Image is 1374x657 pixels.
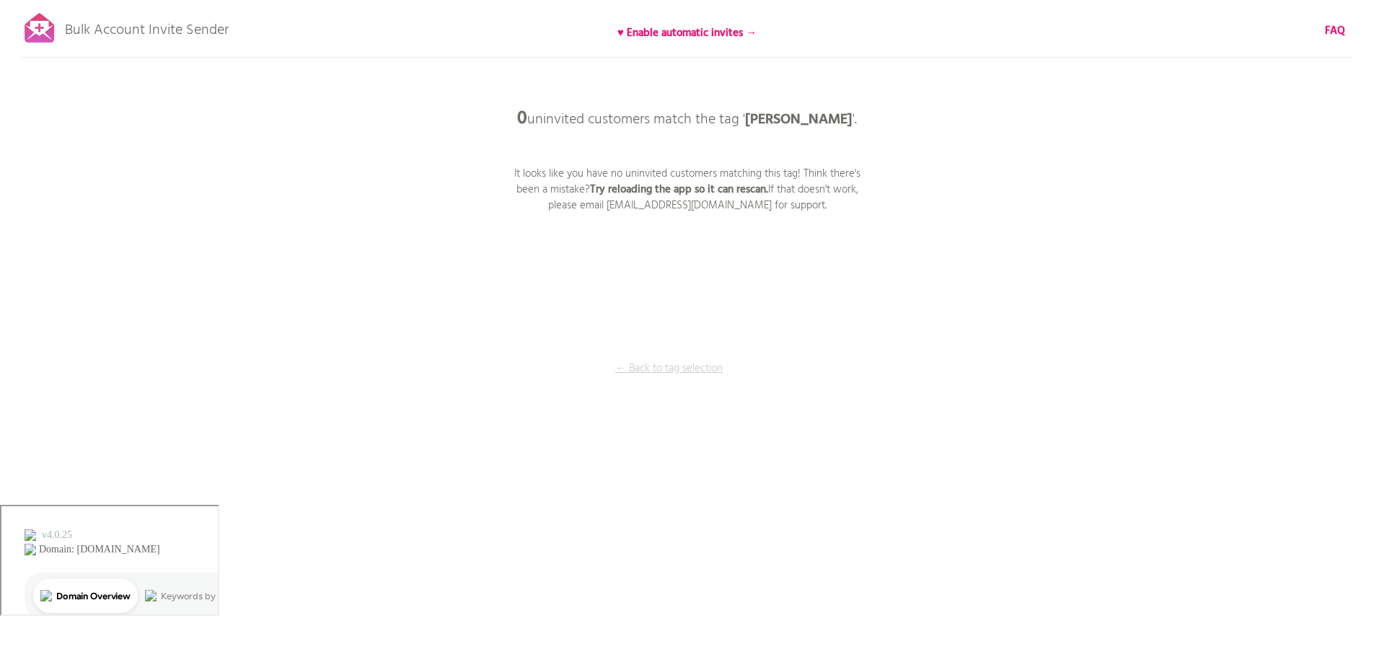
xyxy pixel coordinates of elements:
[745,108,853,131] b: [PERSON_NAME]
[517,105,527,133] b: 0
[617,25,757,42] b: ♥ Enable automatic invites →
[65,9,229,45] p: Bulk Account Invite Sender
[144,84,155,95] img: tab_keywords_by_traffic_grey.svg
[159,85,243,94] div: Keywords by Traffic
[38,38,159,49] div: Domain: [DOMAIN_NAME]
[507,166,868,213] p: It looks like you have no uninvited customers matching this tag! Think there's been a mistake? If...
[55,85,129,94] div: Domain Overview
[23,23,35,35] img: logo_orange.svg
[39,84,50,95] img: tab_domain_overview_orange.svg
[23,38,35,49] img: website_grey.svg
[590,181,768,198] b: Try reloading the app so it can rescan.
[471,97,904,141] p: uninvited customers match the tag ' '.
[1325,22,1345,40] b: FAQ
[40,23,71,35] div: v 4.0.25
[1325,23,1345,39] a: FAQ
[615,361,723,376] p: ← Back to tag selection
